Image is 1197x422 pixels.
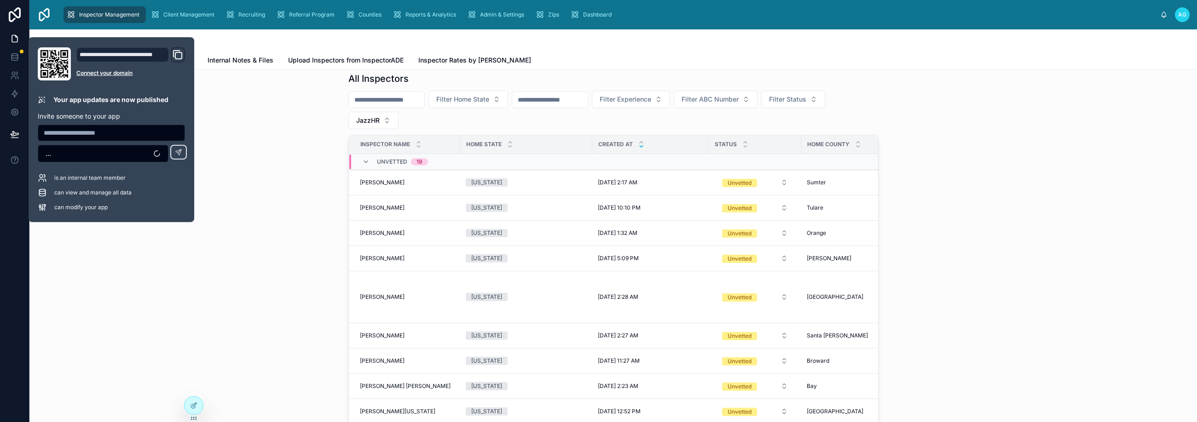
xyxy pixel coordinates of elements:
span: Unvetted [377,158,407,165]
span: Status [715,141,737,148]
div: [US_STATE] [471,331,502,340]
p: Invite someone to your app [38,112,185,121]
a: [DATE] 11:27 AM [598,357,703,365]
span: [DATE] 2:17 AM [598,179,637,186]
span: Santa [PERSON_NAME] [807,332,868,339]
div: Domain and Custom Link [76,47,185,80]
a: Client Management [148,6,221,23]
a: [US_STATE] [466,229,587,237]
div: [US_STATE] [471,357,502,365]
a: [US_STATE] [466,382,587,390]
a: [US_STATE] [466,331,587,340]
span: Home State [466,141,502,148]
span: [PERSON_NAME] [PERSON_NAME] [360,382,451,390]
div: [US_STATE] [471,204,502,212]
span: Client Management [163,11,214,18]
h1: All Inspectors [348,72,409,85]
span: Bay [807,382,817,390]
span: Upload Inspectors from InspectorADE [288,56,404,65]
a: Select Button [714,352,796,370]
a: Recruiting [223,6,272,23]
button: Select Button [715,289,795,305]
span: [DATE] 12:52 PM [598,408,641,415]
a: Santa [PERSON_NAME] [807,332,875,339]
a: Dashboard [567,6,618,23]
span: [GEOGRAPHIC_DATA] [807,293,863,301]
a: [DATE] 10:10 PM [598,204,703,211]
a: [PERSON_NAME] [360,179,455,186]
div: scrollable content [59,5,1160,25]
span: [DATE] 5:09 PM [598,255,639,262]
span: Reports & Analytics [405,11,456,18]
a: [US_STATE] [466,204,587,212]
a: [DATE] 2:17 AM [598,179,703,186]
span: Dashboard [583,11,612,18]
div: 19 [416,158,422,165]
div: [US_STATE] [471,178,502,187]
a: [PERSON_NAME] [360,357,455,365]
a: Orange [807,229,875,237]
a: Sumter [807,179,875,186]
div: [US_STATE] [471,407,502,416]
span: Tulare [807,204,823,211]
span: [DATE] 2:23 AM [598,382,638,390]
span: Orange [807,229,826,237]
a: [PERSON_NAME][US_STATE] [360,408,455,415]
a: [PERSON_NAME] [PERSON_NAME] [360,382,455,390]
div: Unvetted [728,204,752,212]
a: [DATE] 5:09 PM [598,255,703,262]
span: Counties [359,11,382,18]
span: is an internal team member [54,174,126,182]
button: Select Button [428,91,508,108]
div: Unvetted [728,357,752,365]
a: Bay [807,382,875,390]
span: Inspector Name [360,141,410,148]
span: [DATE] 11:27 AM [598,357,640,365]
div: [US_STATE] [471,293,502,301]
a: Select Button [714,224,796,242]
span: Referral Program [289,11,335,18]
a: [DATE] 2:23 AM [598,382,703,390]
span: Admin & Settings [480,11,524,18]
a: [PERSON_NAME] [360,293,455,301]
span: [GEOGRAPHIC_DATA] [807,408,863,415]
div: Unvetted [728,382,752,391]
span: Inspector Management [79,11,139,18]
button: Select Button [715,327,795,344]
span: Internal Notes & Files [208,56,273,65]
div: [US_STATE] [471,229,502,237]
a: Referral Program [273,6,341,23]
button: Select Button [592,91,670,108]
button: Select Button [715,403,795,420]
span: Filter Experience [600,95,651,104]
span: Created at [598,141,633,148]
img: App logo [37,7,52,22]
div: Unvetted [728,408,752,416]
a: [PERSON_NAME] [360,229,455,237]
a: Select Button [714,403,796,420]
span: AG [1178,11,1186,18]
span: Filter Status [769,95,806,104]
a: Connect your domain [76,69,185,77]
a: [US_STATE] [466,254,587,262]
button: Select Button [715,353,795,369]
button: Select Button [674,91,758,108]
a: [GEOGRAPHIC_DATA] [807,408,875,415]
a: Select Button [714,199,796,217]
a: Select Button [714,288,796,306]
div: Unvetted [728,293,752,302]
p: Your app updates are now published [53,95,168,104]
div: Unvetted [728,229,752,238]
a: Broward [807,357,875,365]
span: JazzHR [356,116,380,125]
a: Select Button [714,377,796,395]
a: [PERSON_NAME] [360,332,455,339]
a: Inspector Management [64,6,146,23]
a: [US_STATE] [466,178,587,187]
span: [DATE] 2:27 AM [598,332,638,339]
span: Filter ABC Number [682,95,739,104]
a: [US_STATE] [466,293,587,301]
button: Select Button [761,91,825,108]
a: Admin & Settings [464,6,531,23]
div: [US_STATE] [471,382,502,390]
